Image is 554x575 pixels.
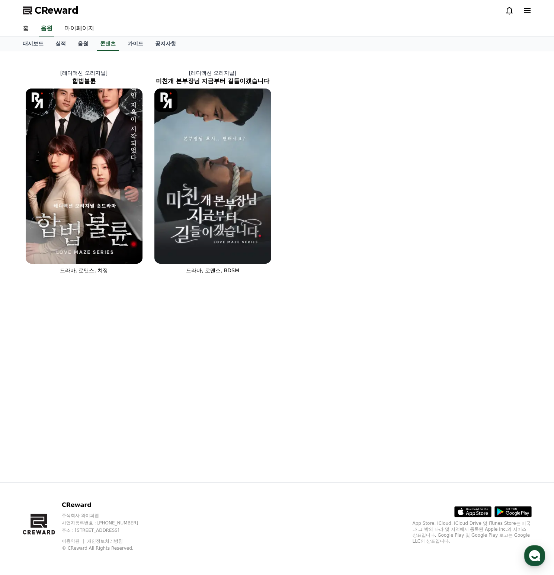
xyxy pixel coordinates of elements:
[154,89,178,112] img: [object Object] Logo
[154,89,271,264] img: 미친개 본부장님 지금부터 길들이겠습니다
[148,77,277,86] h2: 미친개 본부장님 지금부터 길들이겠습니다
[35,4,79,16] span: CReward
[20,77,148,86] h2: 합법불륜
[148,63,277,280] a: [레디액션 오리지널] 미친개 본부장님 지금부터 길들이겠습니다 미친개 본부장님 지금부터 길들이겠습니다 [object Object] Logo 드라마, 로맨스, BDSM
[39,21,54,36] a: 음원
[62,501,153,510] p: CReward
[20,63,148,280] a: [레디액션 오리지널] 합법불륜 합법불륜 [object Object] Logo 드라마, 로맨스, 치정
[49,236,96,254] a: 대화
[62,527,153,533] p: 주소 : [STREET_ADDRESS]
[62,520,153,526] p: 사업자등록번호 : [PHONE_NUMBER]
[62,545,153,551] p: © CReward All Rights Reserved.
[23,247,28,253] span: 홈
[62,539,85,544] a: 이용약관
[26,89,49,112] img: [object Object] Logo
[20,69,148,77] p: [레디액션 오리지널]
[148,69,277,77] p: [레디액션 오리지널]
[26,89,142,264] img: 합법불륜
[17,21,35,36] a: 홈
[186,267,239,273] span: 드라마, 로맨스, BDSM
[122,37,149,51] a: 가이드
[413,520,532,544] p: App Store, iCloud, iCloud Drive 및 iTunes Store는 미국과 그 밖의 나라 및 지역에서 등록된 Apple Inc.의 서비스 상표입니다. Goo...
[49,37,72,51] a: 실적
[72,37,94,51] a: 음원
[115,247,124,253] span: 설정
[60,267,108,273] span: 드라마, 로맨스, 치정
[62,513,153,518] p: 주식회사 와이피랩
[68,247,77,253] span: 대화
[96,236,143,254] a: 설정
[87,539,123,544] a: 개인정보처리방침
[17,37,49,51] a: 대시보드
[149,37,182,51] a: 공지사항
[97,37,119,51] a: 콘텐츠
[23,4,79,16] a: CReward
[2,236,49,254] a: 홈
[58,21,100,36] a: 마이페이지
